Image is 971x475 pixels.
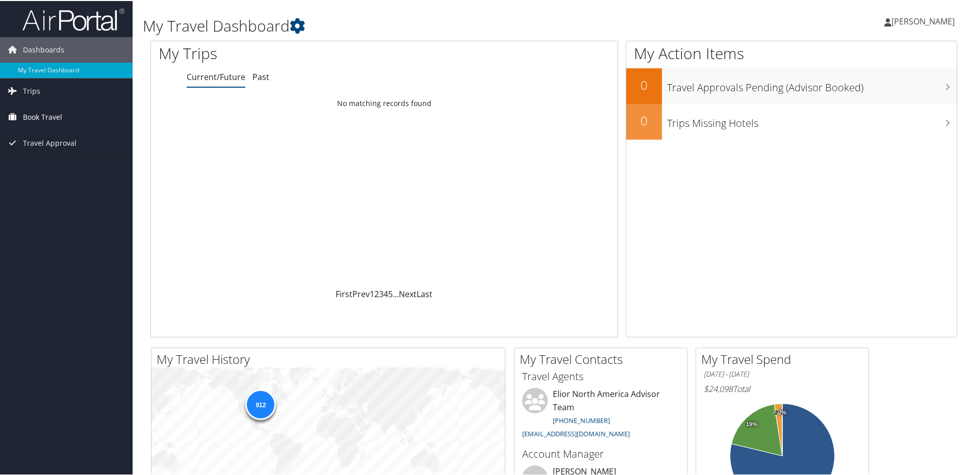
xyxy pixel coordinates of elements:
a: Last [417,287,432,299]
h6: [DATE] - [DATE] [704,368,861,378]
tspan: 0% [778,409,786,415]
a: 4 [384,287,388,299]
a: 1 [370,287,374,299]
a: [EMAIL_ADDRESS][DOMAIN_NAME] [522,428,630,437]
h6: Total [704,382,861,393]
h3: Account Manager [522,446,679,460]
tspan: 19% [746,420,757,427]
a: Past [252,70,269,82]
span: … [393,287,399,299]
h2: My Travel History [157,350,505,367]
h3: Trips Missing Hotels [667,110,957,129]
h2: 0 [626,75,662,93]
h1: My Travel Dashboard [143,14,691,36]
span: Trips [23,77,40,103]
a: [PERSON_NAME] [884,5,965,36]
span: $24,098 [704,382,733,393]
h1: My Trips [159,42,416,63]
a: 0Trips Missing Hotels [626,103,957,139]
h2: My Travel Contacts [520,350,687,367]
span: [PERSON_NAME] [891,15,955,26]
img: airportal-logo.png [22,7,124,31]
a: 2 [374,287,379,299]
a: [PHONE_NUMBER] [553,415,610,424]
h3: Travel Agents [522,368,679,383]
a: Prev [352,287,370,299]
td: No matching records found [151,93,618,112]
li: Elior North America Advisor Team [517,387,684,441]
span: Book Travel [23,103,62,129]
a: 3 [379,287,384,299]
span: Travel Approval [23,129,76,155]
a: 5 [388,287,393,299]
tspan: 2% [775,409,783,415]
h2: 0 [626,111,662,128]
a: First [336,287,352,299]
h3: Travel Approvals Pending (Advisor Booked) [667,74,957,94]
div: 912 [245,388,276,419]
a: Next [399,287,417,299]
a: Current/Future [187,70,245,82]
span: Dashboards [23,36,64,62]
h2: My Travel Spend [701,350,868,367]
h1: My Action Items [626,42,957,63]
a: 0Travel Approvals Pending (Advisor Booked) [626,67,957,103]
